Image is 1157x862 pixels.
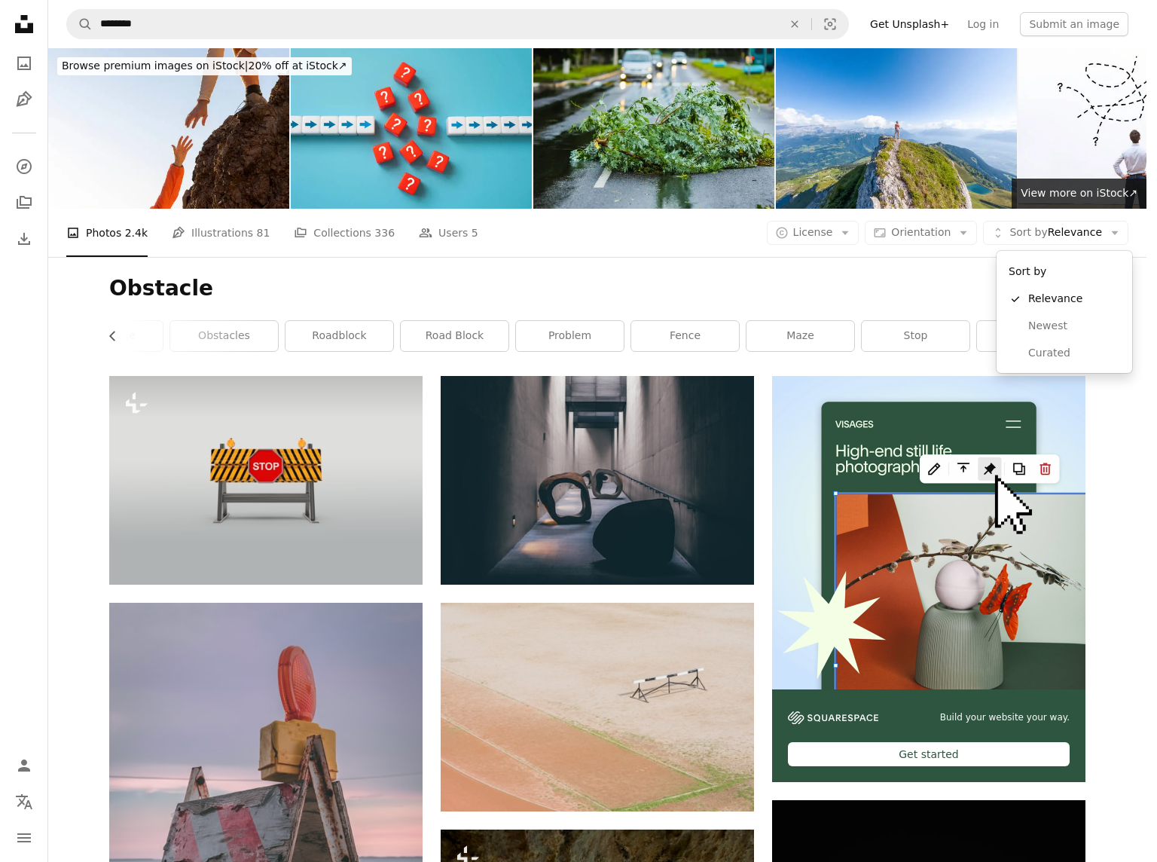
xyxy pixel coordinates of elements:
[1028,319,1120,334] span: Newest
[1003,257,1126,286] div: Sort by
[1028,292,1120,307] span: Relevance
[1028,346,1120,361] span: Curated
[983,221,1128,245] button: Sort byRelevance
[1009,225,1102,240] span: Relevance
[1009,226,1047,238] span: Sort by
[997,251,1132,373] div: Sort byRelevance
